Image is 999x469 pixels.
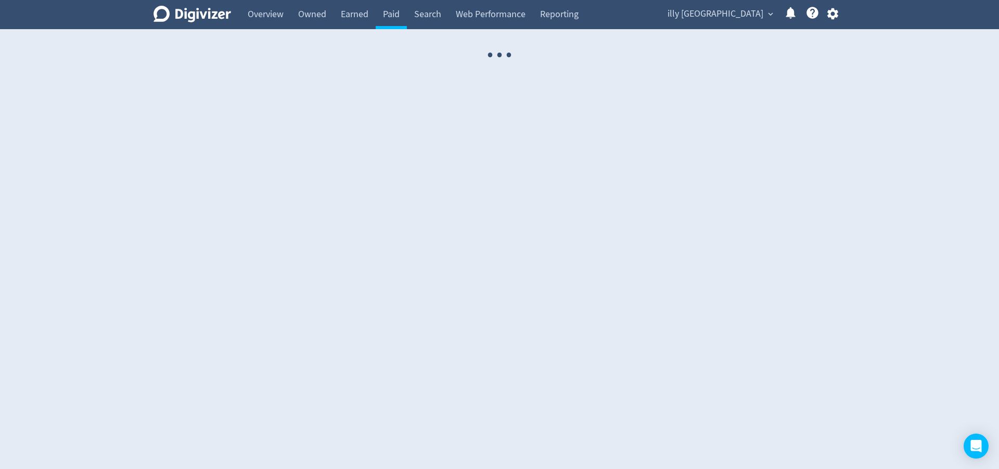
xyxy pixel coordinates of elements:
span: · [495,29,504,82]
span: expand_more [766,9,775,19]
div: Open Intercom Messenger [964,434,989,459]
span: · [504,29,514,82]
span: illy [GEOGRAPHIC_DATA] [668,6,763,22]
span: · [485,29,495,82]
button: illy [GEOGRAPHIC_DATA] [664,6,776,22]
